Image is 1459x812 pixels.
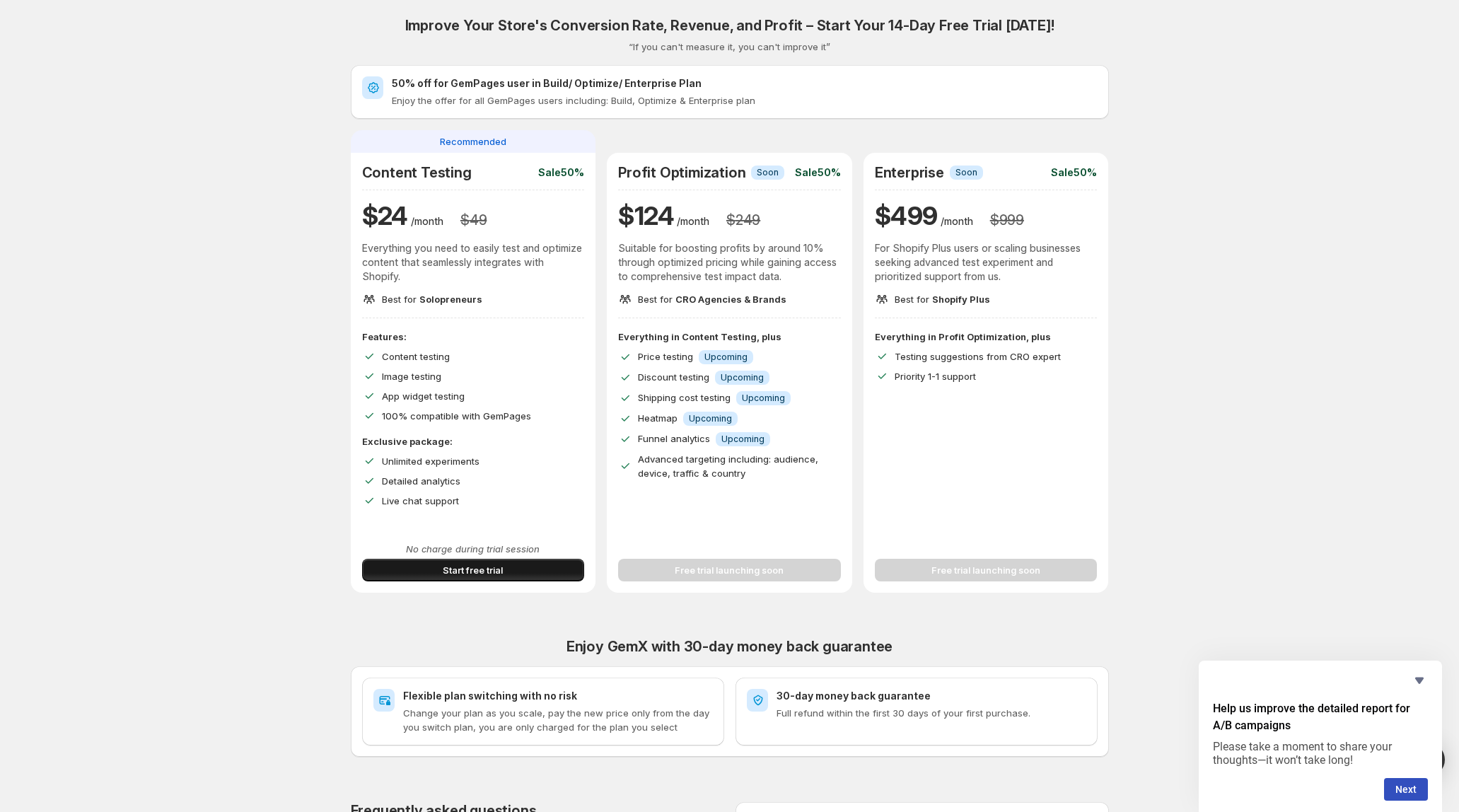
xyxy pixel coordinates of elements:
[777,689,1086,703] h2: 30-day money back guarantee
[362,241,585,284] p: Everything you need to easily test and optimize content that seamlessly integrates with Shopify.
[941,214,973,228] p: /month
[382,390,465,402] span: App widget testing
[895,351,1061,362] span: Testing suggestions from CRO expert
[638,412,678,424] span: Heatmap
[638,371,709,383] span: Discount testing
[411,214,443,228] p: /month
[618,199,674,233] h1: $ 124
[351,638,1109,655] h2: Enjoy GemX with 30-day money back guarantee
[638,433,710,444] span: Funnel analytics
[405,17,1054,34] h2: Improve Your Store's Conversion Rate, Revenue, and Profit – Start Your 14-Day Free Trial [DATE]!
[443,563,503,577] span: Start free trial
[895,292,990,306] p: Best for
[990,211,1024,228] h3: $ 999
[757,167,779,178] span: Soon
[392,76,1098,91] h2: 50% off for GemPages user in Build/ Optimize/ Enterprise Plan
[777,706,1086,720] p: Full refund within the first 30 days of your first purchase.
[638,351,693,362] span: Price testing
[875,164,944,181] h2: Enterprise
[1213,700,1428,734] h2: Help us improve the detailed report for A/B campaigns
[955,167,977,178] span: Soon
[726,211,760,228] h3: $ 249
[362,330,585,344] p: Features:
[382,475,460,487] span: Detailed analytics
[362,559,585,581] button: Start free trial
[689,413,732,424] span: Upcoming
[1213,672,1428,801] div: Help us improve the detailed report for A/B campaigns
[1213,740,1428,767] p: Please take a moment to share your thoughts—it won’t take long!
[895,371,976,382] span: Priority 1-1 support
[382,371,441,382] span: Image testing
[742,393,785,404] span: Upcoming
[677,214,709,228] p: /month
[362,164,472,181] h2: Content Testing
[875,241,1098,284] p: For Shopify Plus users or scaling businesses seeking advanced test experiment and prioritized sup...
[392,93,1098,108] p: Enjoy the offer for all GemPages users including: Build, Optimize & Enterprise plan
[618,164,745,181] h2: Profit Optimization
[618,241,841,284] p: Suitable for boosting profits by around 10% through optimized pricing while gaining access to com...
[721,372,764,383] span: Upcoming
[618,330,841,344] p: Everything in Content Testing, plus
[403,706,713,734] p: Change your plan as you scale, pay the new price only from the day you switch plan, you are only ...
[440,134,506,149] span: Recommended
[721,434,765,445] span: Upcoming
[382,456,479,467] span: Unlimited experiments
[629,40,830,54] p: “If you can't measure it, you can't improve it”
[419,294,482,305] span: Solopreneurs
[362,542,585,556] p: No charge during trial session
[638,392,731,403] span: Shipping cost testing
[1411,672,1428,689] button: Hide survey
[382,410,531,422] span: 100% compatible with GemPages
[675,294,786,305] span: CRO Agencies & Brands
[460,211,487,228] h3: $ 49
[1051,166,1097,180] p: Sale 50%
[382,351,450,362] span: Content testing
[382,495,459,506] span: Live chat support
[362,199,408,233] h1: $ 24
[875,330,1098,344] p: Everything in Profit Optimization, plus
[638,292,786,306] p: Best for
[403,689,713,703] h2: Flexible plan switching with no risk
[875,199,938,233] h1: $ 499
[932,294,990,305] span: Shopify Plus
[538,166,584,180] p: Sale 50%
[362,434,585,448] p: Exclusive package:
[1384,778,1428,801] button: Next question
[638,453,818,479] span: Advanced targeting including: audience, device, traffic & country
[704,352,748,363] span: Upcoming
[795,166,841,180] p: Sale 50%
[382,292,482,306] p: Best for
